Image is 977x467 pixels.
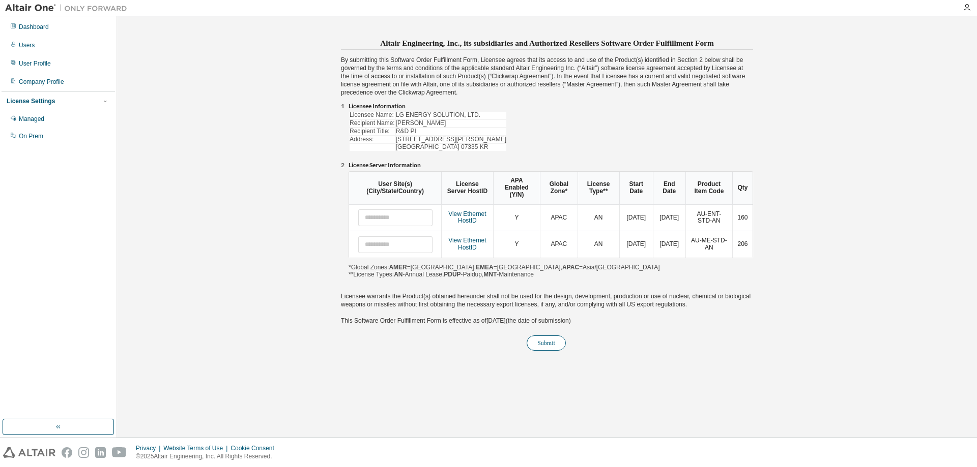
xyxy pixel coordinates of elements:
[527,335,566,351] button: Submit
[396,128,506,135] td: R&D PI
[448,210,486,225] a: View Ethernet HostID
[493,231,540,258] td: Y
[350,128,395,135] td: Recipient Title:
[62,447,72,458] img: facebook.svg
[578,231,619,258] td: AN
[136,452,280,461] p: © 2025 Altair Engineering, Inc. All Rights Reserved.
[396,120,506,127] td: [PERSON_NAME]
[341,36,753,351] div: By submitting this Software Order Fulfillment Form, Licensee agrees that its access to and use of...
[732,172,753,204] th: Qty
[685,205,732,231] td: AU-ENT-STD-AN
[231,444,280,452] div: Cookie Consent
[349,103,753,111] li: Licensee Information
[396,144,506,151] td: [GEOGRAPHIC_DATA] 07335 KR
[163,444,231,452] div: Website Terms of Use
[350,112,395,119] td: Licensee Name:
[653,231,685,258] td: [DATE]
[540,205,577,231] td: APAC
[578,205,619,231] td: AN
[112,447,127,458] img: youtube.svg
[389,264,407,271] b: AMER
[19,78,64,86] div: Company Profile
[493,205,540,231] td: Y
[448,237,486,251] a: View Ethernet HostID
[653,172,685,204] th: End Date
[78,447,89,458] img: instagram.svg
[493,172,540,204] th: APA Enabled (Y/N)
[19,115,44,123] div: Managed
[349,162,753,170] li: License Server Information
[540,172,577,204] th: Global Zone*
[341,36,753,50] h3: Altair Engineering, Inc., its subsidiaries and Authorized Resellers Software Order Fulfillment Form
[350,120,395,127] td: Recipient Name:
[19,23,49,31] div: Dashboard
[562,264,579,271] b: APAC
[619,205,653,231] td: [DATE]
[476,264,494,271] b: EMEA
[396,112,506,119] td: LG ENERGY SOLUTION, LTD.
[95,447,106,458] img: linkedin.svg
[136,444,163,452] div: Privacy
[578,172,619,204] th: License Type**
[349,172,441,204] th: User Site(s) (City/State/Country)
[3,447,55,458] img: altair_logo.svg
[396,136,506,143] td: [STREET_ADDRESS][PERSON_NAME]
[7,97,55,105] div: License Settings
[732,205,753,231] td: 160
[444,271,461,278] b: PDUP
[441,172,493,204] th: License Server HostID
[394,271,403,278] b: AN
[685,172,732,204] th: Product Item Code
[540,231,577,258] td: APAC
[19,132,43,140] div: On Prem
[19,41,35,49] div: Users
[5,3,132,13] img: Altair One
[19,59,51,68] div: User Profile
[653,205,685,231] td: [DATE]
[732,231,753,258] td: 206
[619,231,653,258] td: [DATE]
[349,171,753,278] div: *Global Zones: =[GEOGRAPHIC_DATA], =[GEOGRAPHIC_DATA], =Asia/[GEOGRAPHIC_DATA] **License Types: -...
[483,271,497,278] b: MNT
[350,136,395,143] td: Address:
[619,172,653,204] th: Start Date
[685,231,732,258] td: AU-ME-STD-AN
